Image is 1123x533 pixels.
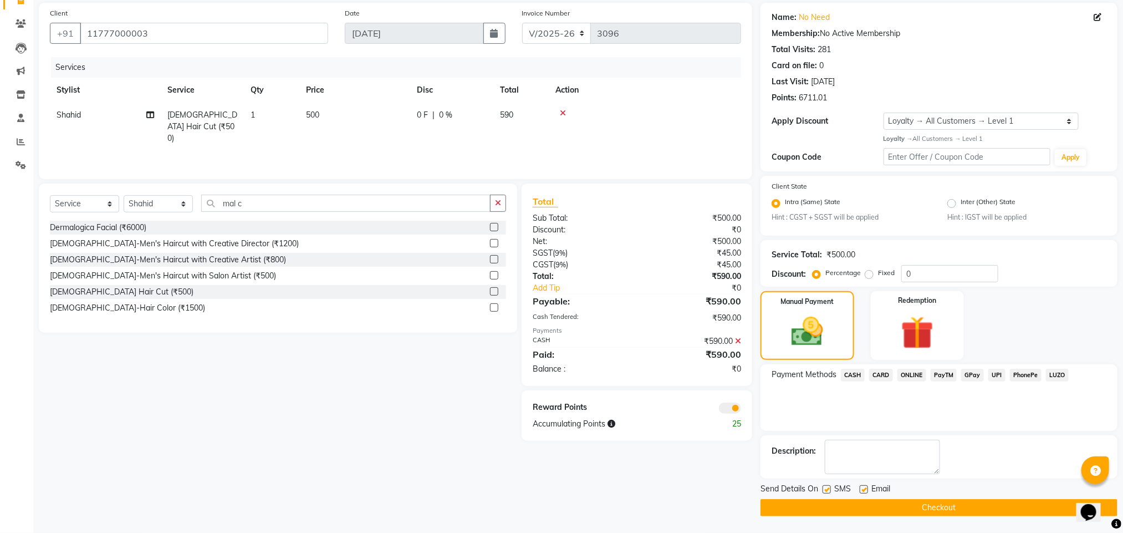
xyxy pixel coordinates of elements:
[826,249,855,261] div: ₹500.00
[555,260,566,269] span: 9%
[799,12,830,23] a: No Need
[772,249,822,261] div: Service Total:
[533,326,741,336] div: Payments
[931,369,957,382] span: PayTM
[524,312,637,324] div: Cash Tendered:
[432,109,435,121] span: |
[637,236,749,247] div: ₹500.00
[811,76,835,88] div: [DATE]
[760,499,1117,516] button: Checkout
[772,212,931,222] small: Hint : CGST + SGST will be applied
[1010,369,1042,382] span: PhonePe
[897,369,926,382] span: ONLINE
[772,28,1106,39] div: No Active Membership
[781,297,834,307] label: Manual Payment
[637,312,749,324] div: ₹590.00
[772,28,820,39] div: Membership:
[869,369,893,382] span: CARD
[637,348,749,361] div: ₹590.00
[637,363,749,375] div: ₹0
[884,134,1106,144] div: All Customers → Level 1
[834,483,851,497] span: SMS
[524,259,637,271] div: ( )
[785,197,840,210] label: Intra (Same) State
[772,92,797,104] div: Points:
[80,23,328,44] input: Search by Name/Mobile/Email/Code
[522,8,570,18] label: Invoice Number
[637,271,749,282] div: ₹590.00
[533,248,553,258] span: SGST
[772,44,815,55] div: Total Visits:
[345,8,360,18] label: Date
[524,348,637,361] div: Paid:
[782,313,833,350] img: _cash.svg
[961,369,984,382] span: GPay
[417,109,428,121] span: 0 F
[50,23,81,44] button: +91
[299,78,410,103] th: Price
[637,247,749,259] div: ₹45.00
[161,78,244,103] th: Service
[50,254,286,266] div: [DEMOGRAPHIC_DATA]-Men's Haircut with Creative Artist (₹800)
[772,60,817,72] div: Card on file:
[772,445,816,457] div: Description:
[841,369,865,382] span: CASH
[947,212,1106,222] small: Hint : IGST will be applied
[244,78,299,103] th: Qty
[524,247,637,259] div: ( )
[772,181,807,191] label: Client State
[898,296,936,306] label: Redemption
[772,76,809,88] div: Last Visit:
[637,224,749,236] div: ₹0
[57,110,81,120] span: Shahid
[51,57,749,78] div: Services
[306,110,319,120] span: 500
[549,78,741,103] th: Action
[1076,489,1112,522] iframe: chat widget
[524,236,637,247] div: Net:
[524,336,637,347] div: CASH
[772,369,836,380] span: Payment Methods
[637,295,749,308] div: ₹590.00
[1046,369,1069,382] span: LUZO
[50,78,161,103] th: Stylist
[500,110,513,120] span: 590
[50,302,205,314] div: [DEMOGRAPHIC_DATA]-Hair Color (₹1500)
[493,78,549,103] th: Total
[533,260,553,270] span: CGST
[772,151,883,163] div: Coupon Code
[884,148,1051,165] input: Enter Offer / Coupon Code
[772,115,883,127] div: Apply Discount
[50,8,68,18] label: Client
[961,197,1015,210] label: Inter (Other) State
[637,259,749,271] div: ₹45.00
[439,109,452,121] span: 0 %
[878,268,895,278] label: Fixed
[524,224,637,236] div: Discount:
[825,268,861,278] label: Percentage
[524,402,637,414] div: Reward Points
[524,295,637,308] div: Payable:
[884,135,913,143] strong: Loyalty →
[533,196,558,207] span: Total
[524,282,656,294] a: Add Tip
[693,418,750,430] div: 25
[50,270,276,282] div: [DEMOGRAPHIC_DATA]-Men's Haircut with Salon Artist (₹500)
[555,248,565,257] span: 9%
[818,44,831,55] div: 281
[637,212,749,224] div: ₹500.00
[50,222,146,233] div: Dermalogica Facial (₹6000)
[772,268,806,280] div: Discount:
[799,92,827,104] div: 6711.01
[637,336,749,347] div: ₹590.00
[760,483,818,497] span: Send Details On
[656,282,749,294] div: ₹0
[819,60,824,72] div: 0
[50,286,193,298] div: [DEMOGRAPHIC_DATA] Hair Cut (₹500)
[1055,149,1086,166] button: Apply
[50,238,299,250] div: [DEMOGRAPHIC_DATA]-Men's Haircut with Creative Director (₹1200)
[524,418,693,430] div: Accumulating Points
[891,312,944,353] img: _gift.svg
[871,483,890,497] span: Email
[410,78,493,103] th: Disc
